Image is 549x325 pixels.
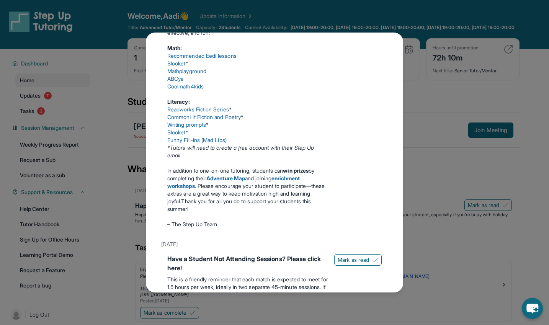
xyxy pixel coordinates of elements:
button: chat-button [522,298,543,319]
a: Adventure Map [206,175,245,181]
strong: Math: [167,45,182,51]
em: *Tutors will need to create a free account with their Step Up email [167,144,314,158]
div: Have a Student Not Attending Sessions? Please click here! [167,254,328,273]
strong: win prizes [283,167,309,174]
a: Mathplayground [167,68,206,74]
button: Mark as read [334,254,382,266]
a: Blooket [167,60,186,67]
p: In addition to one-on-one tutoring, students can by completing their and joining . Please encoura... [167,167,328,213]
a: ABCya [167,75,183,82]
a: CommonLit Fiction and Poetry [167,114,241,120]
a: Blooket [167,129,186,136]
strong: Literacy: [167,98,190,105]
span: Mark as read [338,256,369,264]
a: Funny Fill-ins (Mad Libs) [167,137,227,143]
div: [DATE] [161,237,388,251]
a: Readworks Fiction Series [167,106,229,113]
img: Mark as read [372,257,378,263]
a: Recommended Eedi lessons [167,52,237,59]
p: – The Step Up Team [167,220,328,228]
a: Coolmath4kids [167,83,204,90]
a: Writing prompts [167,121,206,128]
